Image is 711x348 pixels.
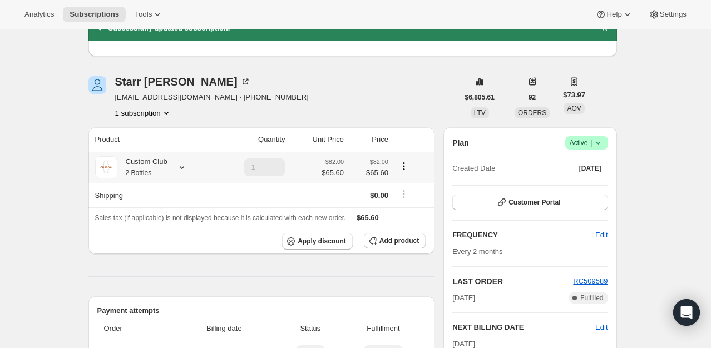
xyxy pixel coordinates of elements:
img: product img [95,156,117,178]
th: Product [88,127,216,152]
button: Add product [364,233,426,248]
span: Edit [595,230,608,241]
div: Open Intercom Messenger [673,299,700,326]
button: Tools [128,7,170,22]
span: Sales tax (if applicable) is not displayed because it is calculated with each new order. [95,214,346,222]
button: Product actions [115,107,172,118]
span: Billing date [175,323,273,334]
span: Subscriptions [70,10,119,19]
th: Price [347,127,392,152]
h2: LAST ORDER [452,276,573,287]
span: $65.60 [350,167,388,178]
small: 2 Bottles [126,169,152,177]
span: Every 2 months [452,247,502,256]
button: [DATE] [572,161,608,176]
span: Tools [135,10,152,19]
span: $73.97 [563,90,585,101]
button: Analytics [18,7,61,22]
h2: Payment attempts [97,305,426,316]
h2: NEXT BILLING DATE [452,322,595,333]
span: Active [570,137,604,148]
span: | [590,138,592,147]
button: RC509589 [573,276,608,287]
button: Edit [595,322,608,333]
button: Subscriptions [63,7,126,22]
button: Product actions [395,160,413,172]
span: [DATE] [452,292,475,304]
span: AOV [567,105,581,112]
span: 92 [529,93,536,102]
th: Quantity [215,127,288,152]
span: Settings [660,10,687,19]
button: Settings [642,7,693,22]
small: $82.00 [325,158,344,165]
small: $82.00 [370,158,388,165]
span: Status [280,323,341,334]
span: Add product [379,236,419,245]
button: Customer Portal [452,195,608,210]
button: Apply discount [282,233,353,250]
span: $65.60 [357,213,379,222]
span: $65.60 [322,167,344,178]
button: Help [589,7,639,22]
span: Fulfilled [580,294,603,302]
div: Starr [PERSON_NAME] [115,76,251,87]
button: Shipping actions [395,188,413,200]
th: Unit Price [288,127,347,152]
span: Analytics [24,10,54,19]
h2: Plan [452,137,469,148]
div: Custom Club [117,156,167,178]
span: Created Date [452,163,495,174]
th: Shipping [88,183,216,207]
span: Fulfillment [348,323,419,334]
button: Edit [589,226,614,244]
span: [DATE] [579,164,601,173]
span: Starr Dixon [88,76,106,94]
span: Customer Portal [508,198,560,207]
h2: FREQUENCY [452,230,595,241]
span: [EMAIL_ADDRESS][DOMAIN_NAME] · [PHONE_NUMBER] [115,92,309,103]
span: ORDERS [518,109,546,117]
span: [DATE] [452,340,475,348]
span: $6,805.61 [465,93,495,102]
th: Order [97,316,172,341]
button: 92 [522,90,542,105]
span: Apply discount [298,237,346,246]
span: Help [606,10,621,19]
a: RC509589 [573,277,608,285]
span: LTV [474,109,486,117]
span: $0.00 [370,191,388,200]
button: $6,805.61 [458,90,501,105]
